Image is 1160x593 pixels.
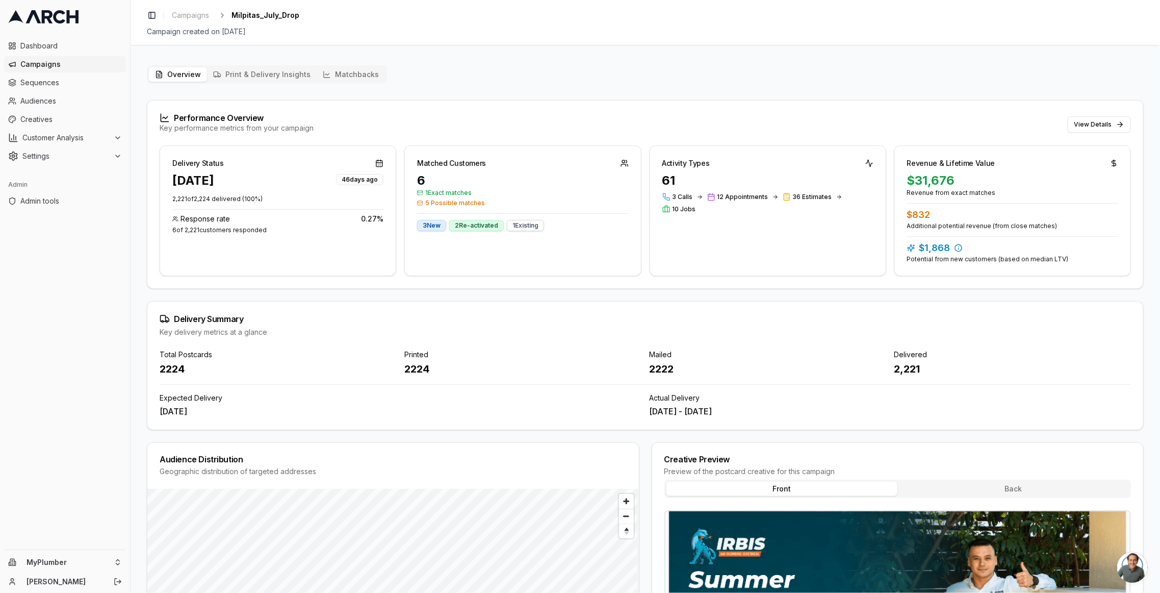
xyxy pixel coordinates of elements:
span: 1 Exact matches [417,189,628,197]
div: Preview of the postcard creative for this campaign [664,466,1131,477]
div: $1,868 [907,241,1118,255]
div: 3 New [417,220,446,231]
div: Potential from new customers (based on median LTV) [907,255,1118,263]
div: 2,221 [894,362,1131,376]
div: Admin [4,177,126,193]
div: Open chat [1117,552,1148,583]
div: Revenue from exact matches [907,189,1118,197]
div: Delivered [894,350,1131,360]
span: Reset bearing to north [617,525,635,537]
div: 6 of 2,221 customers responded [172,226,383,234]
div: Mailed [650,350,886,360]
button: Back [897,482,1129,496]
nav: breadcrumb [168,8,299,22]
a: Campaigns [4,56,126,72]
div: Revenue & Lifetime Value [907,158,995,168]
span: MyPlumber [27,558,110,567]
span: Admin tools [20,196,122,206]
div: $832 [907,208,1118,222]
div: [DATE] - [DATE] [650,405,1131,417]
span: Settings [22,151,110,161]
p: 2,221 of 2,224 delivered ( 100 %) [172,195,383,203]
a: Creatives [4,111,126,128]
span: Customer Analysis [22,133,110,143]
button: 46days ago [336,172,383,185]
span: Milpitas_July_Drop [231,10,299,20]
div: Key performance metrics from your campaign [160,123,314,133]
div: [DATE] [172,172,214,189]
div: Key delivery metrics at a glance [160,327,1131,337]
a: Campaigns [168,8,213,22]
button: Matchbacks [317,67,385,82]
div: Creative Preview [664,455,1131,463]
div: 2224 [404,362,641,376]
div: Performance Overview [160,113,314,123]
div: Total Postcards [160,350,396,360]
span: Sequences [20,78,122,88]
span: Zoom out [619,509,634,524]
div: Printed [404,350,641,360]
span: Campaigns [172,10,209,20]
button: Overview [149,67,207,82]
a: [PERSON_NAME] [27,577,102,587]
div: 2224 [160,362,396,376]
div: Matched Customers [417,158,486,168]
span: 10 Jobs [673,205,696,213]
span: 3 Calls [673,193,693,201]
div: 61 [662,172,873,189]
button: Settings [4,148,126,164]
div: [DATE] [160,405,641,417]
span: 5 Possible matches [417,199,628,207]
span: 36 Estimates [793,193,832,201]
div: Actual Delivery [650,393,1131,403]
button: Customer Analysis [4,130,126,146]
div: Delivery Status [172,158,224,168]
span: Audiences [20,96,122,106]
span: 0.27 % [361,214,383,224]
div: Additional potential revenue (from close matches) [907,222,1118,230]
a: Audiences [4,93,126,109]
div: Delivery Summary [160,314,1131,324]
div: Audience Distribution [160,455,627,463]
span: Campaigns [20,59,122,69]
div: 2222 [650,362,886,376]
button: Print & Delivery Insights [207,67,317,82]
div: $31,676 [907,172,1118,189]
div: 6 [417,172,628,189]
div: Geographic distribution of targeted addresses [160,466,627,477]
button: Reset bearing to north [619,524,634,538]
a: Admin tools [4,193,126,209]
div: 1 Existing [507,220,544,231]
button: MyPlumber [4,554,126,571]
button: View Details [1068,116,1131,133]
span: Response rate [181,214,230,224]
div: Expected Delivery [160,393,641,403]
button: Log out [111,575,125,589]
span: Creatives [20,114,122,125]
button: Zoom out [619,509,634,524]
button: Front [666,482,898,496]
span: 12 Appointments [717,193,768,201]
div: Campaign created on [DATE] [147,27,1144,37]
button: Zoom in [619,494,634,509]
a: Dashboard [4,38,126,54]
div: Activity Types [662,158,710,168]
div: 46 days ago [336,174,383,185]
a: Sequences [4,75,126,91]
div: 2 Re-activated [449,220,504,231]
span: Dashboard [20,41,122,51]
